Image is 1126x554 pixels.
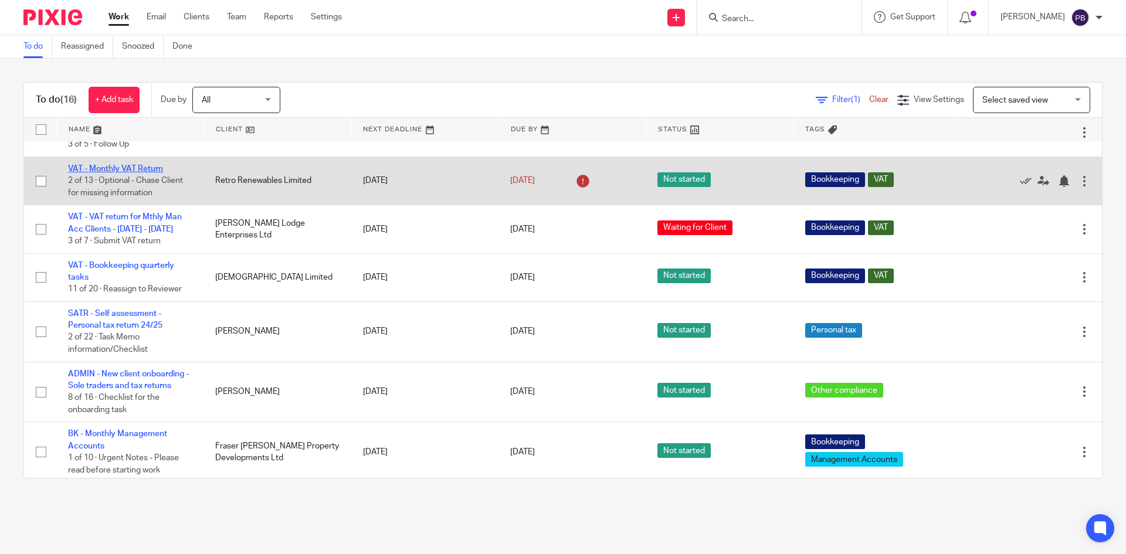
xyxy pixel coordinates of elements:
[890,13,935,21] span: Get Support
[657,220,732,235] span: Waiting for Client
[869,96,888,104] a: Clear
[184,11,209,23] a: Clients
[61,35,113,58] a: Reassigned
[914,96,964,104] span: View Settings
[172,35,201,58] a: Done
[204,205,351,253] td: [PERSON_NAME] Lodge Enterprises Ltd
[204,422,351,482] td: Fraser [PERSON_NAME] Property Developments Ltd
[68,285,182,293] span: 11 of 20 · Reassign to Reviewer
[23,9,82,25] img: Pixie
[805,172,865,187] span: Bookkeeping
[510,448,535,456] span: [DATE]
[868,220,894,235] span: VAT
[805,452,903,467] span: Management Accounts
[68,261,174,281] a: VAT - Bookkeeping quarterly tasks
[805,323,862,338] span: Personal tax
[982,96,1048,104] span: Select saved view
[805,126,825,132] span: Tags
[657,443,711,458] span: Not started
[60,95,77,104] span: (16)
[227,11,246,23] a: Team
[1020,175,1037,186] a: Mark as done
[68,237,161,245] span: 3 of 7 · Submit VAT return
[657,172,711,187] span: Not started
[68,370,189,390] a: ADMIN - New client onboarding - Sole traders and tax returns
[805,434,865,449] span: Bookkeeping
[805,268,865,283] span: Bookkeeping
[68,141,129,149] span: 3 of 5 · Follow Up
[510,273,535,281] span: [DATE]
[68,165,163,173] a: VAT - Monthly VAT Return
[311,11,342,23] a: Settings
[68,454,179,474] span: 1 of 10 · Urgent Notes - Please read before starting work
[68,393,160,414] span: 8 of 16 · Checklist for the onboarding task
[89,87,140,113] a: + Add task
[510,225,535,233] span: [DATE]
[147,11,166,23] a: Email
[202,96,211,104] span: All
[351,253,498,301] td: [DATE]
[832,96,869,104] span: Filter
[108,11,129,23] a: Work
[204,253,351,301] td: [DEMOGRAPHIC_DATA] Limited
[510,176,535,185] span: [DATE]
[721,14,826,25] input: Search
[510,328,535,336] span: [DATE]
[351,301,498,362] td: [DATE]
[657,268,711,283] span: Not started
[161,94,186,106] p: Due by
[851,96,860,104] span: (1)
[68,430,167,450] a: BK - Monthly Management Accounts
[122,35,164,58] a: Snoozed
[1071,8,1090,27] img: svg%3E
[68,334,148,354] span: 2 of 22 · Task Memo information/Checklist
[68,176,183,197] span: 2 of 13 · Optional - Chase Client for missing information
[68,310,162,329] a: SATR - Self assessment - Personal tax return 24/25
[351,205,498,253] td: [DATE]
[868,268,894,283] span: VAT
[868,172,894,187] span: VAT
[805,383,883,397] span: Other compliance
[805,220,865,235] span: Bookkeeping
[204,157,351,205] td: Retro Renewables Limited
[204,301,351,362] td: [PERSON_NAME]
[68,213,182,233] a: VAT - VAT return for Mthly Man Acc Clients - [DATE] - [DATE]
[351,157,498,205] td: [DATE]
[657,323,711,338] span: Not started
[510,388,535,396] span: [DATE]
[351,362,498,422] td: [DATE]
[657,383,711,397] span: Not started
[36,94,77,106] h1: To do
[351,422,498,482] td: [DATE]
[1000,11,1065,23] p: [PERSON_NAME]
[23,35,52,58] a: To do
[204,362,351,422] td: [PERSON_NAME]
[264,11,293,23] a: Reports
